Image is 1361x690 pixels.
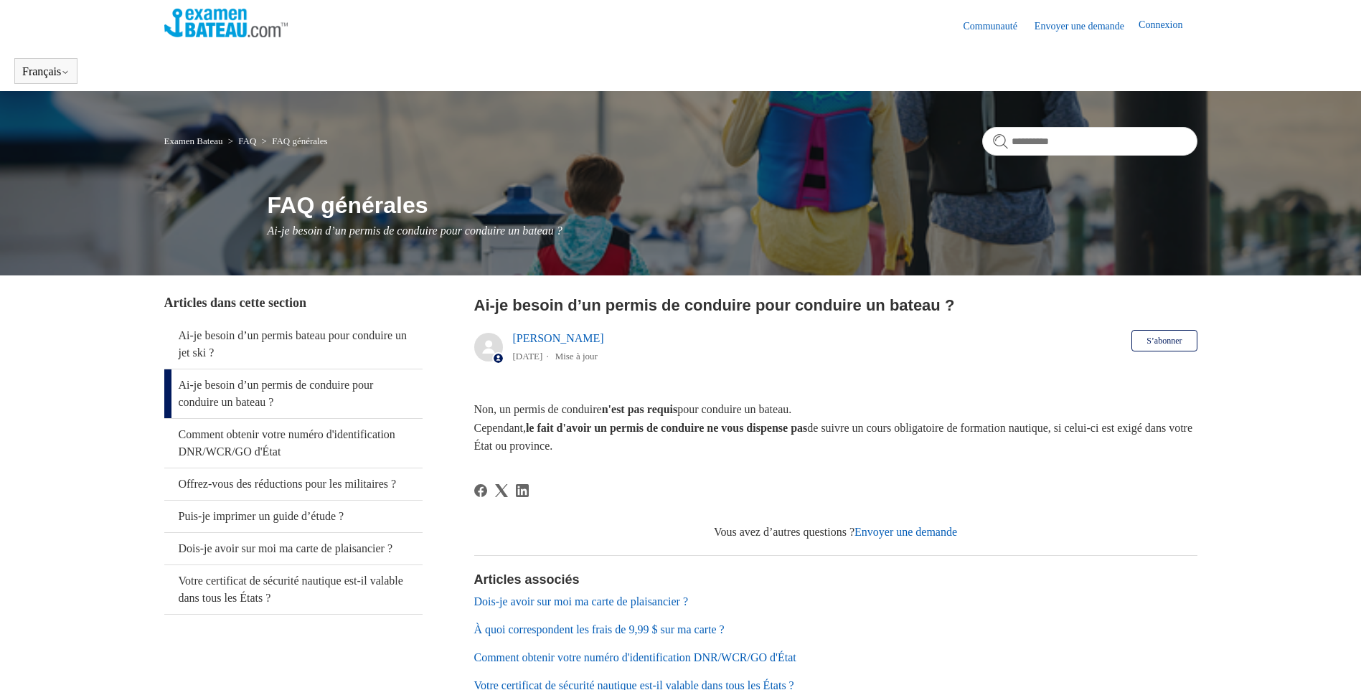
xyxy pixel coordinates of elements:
img: Page d’accueil du Centre d’aide Examen Bateau [164,9,288,37]
a: Envoyer une demande [854,526,957,538]
h2: Ai-je besoin d’un permis de conduire pour conduire un bateau ? [474,293,1197,317]
li: FAQ [225,136,259,146]
button: S’abonner à Article [1131,330,1197,351]
div: Vous avez d’autres questions ? [474,524,1197,541]
li: FAQ générales [259,136,328,146]
a: X Corp [495,484,508,497]
strong: n'est pas requis [602,403,678,415]
a: Envoyer une demande [1035,19,1139,34]
span: Articles dans cette section [164,296,306,310]
a: Offrez-vous des réductions pour les militaires ? [164,468,423,500]
a: Comment obtenir votre numéro d'identification DNR/WCR/GO d'État [474,651,796,663]
a: FAQ générales [272,136,327,146]
input: Rechercher [982,127,1197,156]
a: [PERSON_NAME] [513,332,604,344]
strong: le fait d'avoir un permis de conduire ne vous dispense pas [526,422,807,434]
p: Non, un permis de conduire pour conduire un bateau. Cependant, de suivre un cours obligatoire de ... [474,400,1197,455]
svg: Partager cette page sur X Corp [495,484,508,497]
li: Examen Bateau [164,136,225,146]
a: Votre certificat de sécurité nautique est-il valable dans tous les États ? [164,565,423,614]
a: Communauté [963,19,1031,34]
a: Ai-je besoin d’un permis bateau pour conduire un jet ski ? [164,320,423,369]
svg: Partager cette page sur Facebook [474,484,487,497]
a: Examen Bateau [164,136,223,146]
a: LinkedIn [516,484,529,497]
h2: Articles associés [474,570,1197,590]
h1: FAQ générales [268,188,1197,222]
li: Mise à jour [555,351,598,361]
span: Ai-je besoin d’un permis de conduire pour conduire un bateau ? [268,225,562,237]
button: Français [22,65,70,78]
time: 08/05/2025 11:55 [513,351,543,361]
a: Ai-je besoin d’un permis de conduire pour conduire un bateau ? [164,369,423,418]
a: Connexion [1139,17,1197,34]
a: Facebook [474,484,487,497]
a: À quoi correspondent les frais de 9,99 $ sur ma carte ? [474,623,725,635]
a: Dois-je avoir sur moi ma carte de plaisancier ? [474,595,689,608]
svg: Partager cette page sur LinkedIn [516,484,529,497]
a: Comment obtenir votre numéro d'identification DNR/WCR/GO d'État [164,419,423,468]
a: FAQ [238,136,256,146]
a: Puis-je imprimer un guide d’étude ? [164,501,423,532]
a: Dois-je avoir sur moi ma carte de plaisancier ? [164,533,423,564]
